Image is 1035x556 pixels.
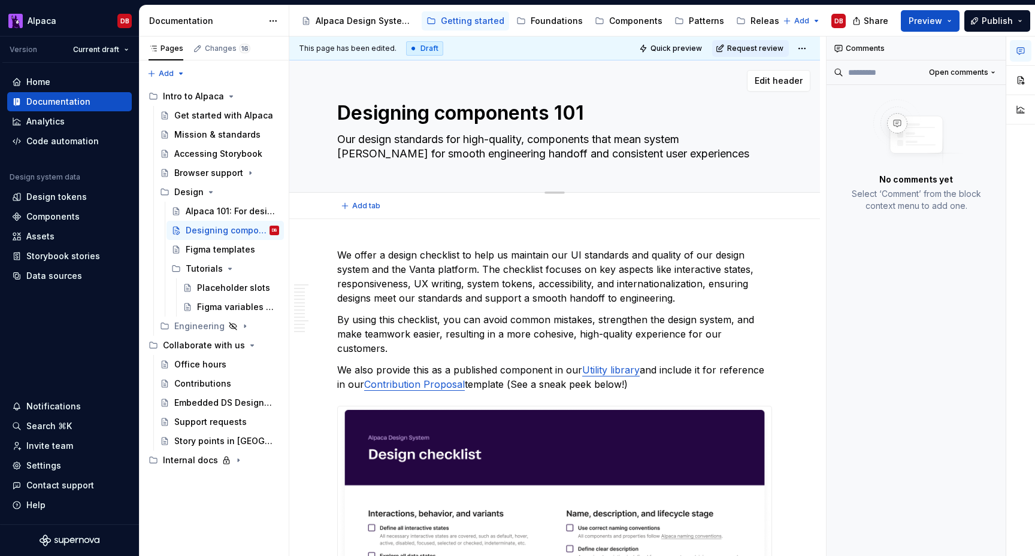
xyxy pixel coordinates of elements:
p: No comments yet [879,174,953,186]
a: Patterns [670,11,729,31]
a: Alpaca 101: For designers [167,202,284,221]
textarea: Our design standards for high-quality, components that mean system [PERSON_NAME] for smooth engin... [335,130,770,163]
a: Embedded DS Designers [155,393,284,412]
a: Documentation [7,92,132,111]
div: Page tree [296,9,777,33]
div: Pages [149,44,183,53]
div: Foundations [531,15,583,27]
button: Search ⌘K [7,417,132,436]
div: Story points in [GEOGRAPHIC_DATA] [174,435,273,447]
a: Contribution Proposal [364,378,465,390]
span: Request review [727,44,783,53]
div: Get started with Alpaca [174,110,273,121]
div: Components [26,211,80,223]
div: Intro to Alpaca [163,90,224,102]
button: Add tab [337,198,386,214]
div: Search ⌘K [26,420,72,432]
div: Embedded DS Designers [174,397,273,409]
a: Settings [7,456,132,475]
div: Tutorials [167,259,284,278]
button: Request review [712,40,789,57]
div: Comments [827,37,1006,60]
div: Getting started [441,15,504,27]
button: Preview [901,10,960,32]
button: Help [7,496,132,515]
span: Share [864,15,888,27]
div: Design [155,183,284,202]
div: Patterns [689,15,724,27]
a: Office hours [155,355,284,374]
span: 16 [239,44,250,53]
div: Intro to Alpaca [144,87,284,106]
a: Components [590,11,667,31]
div: Alpaca Design System 🦙 [316,15,414,27]
button: Add [779,13,824,29]
div: Engineering [174,320,225,332]
a: Home [7,72,132,92]
div: Help [26,499,46,511]
a: Get started with Alpaca [155,106,284,125]
button: Notifications [7,397,132,416]
div: Mission & standards [174,129,261,141]
span: Open comments [929,68,988,77]
div: DB [272,224,277,236]
div: Alpaca [28,15,56,27]
div: Collaborate with us [144,336,284,355]
div: Internal docs [163,454,218,466]
div: Design tokens [26,191,87,203]
div: Contact support [26,479,94,491]
a: Placeholder slots [178,278,284,297]
a: Browser support [155,163,284,183]
button: Current draft [68,41,134,58]
svg: Supernova Logo [40,534,99,546]
div: Support requests [174,416,247,428]
a: Data sources [7,266,132,285]
div: Internal docs [144,451,284,470]
a: Alpaca Design System 🦙 [296,11,419,31]
div: Contributions [174,378,231,390]
p: We offer a design checklist to help us maintain our UI standards and quality of our design system... [337,248,772,305]
div: DB [834,16,843,26]
span: Add [159,69,174,78]
div: Alpaca 101: For designers [186,205,277,217]
p: Select ‘Comment’ from the block context menu to add one. [841,188,991,212]
a: Getting started [422,11,509,31]
div: Releases [750,15,789,27]
a: Analytics [7,112,132,131]
a: Designing components 101DB [167,221,284,240]
div: Collaborate with us [163,339,245,351]
button: Edit header [747,70,810,92]
button: Publish [964,10,1030,32]
span: Edit header [755,75,803,87]
div: Design [174,186,204,198]
a: Storybook stories [7,247,132,266]
a: Support requests [155,412,284,432]
div: Changes [205,44,250,53]
span: Current draft [73,45,119,54]
a: Foundations [512,11,588,31]
div: Designing components 101 [186,224,267,236]
div: Accessing Storybook [174,148,262,160]
div: Draft [406,41,443,56]
div: Placeholder slots [197,282,270,294]
div: Figma variables & modes [197,301,277,313]
button: Share [846,10,896,32]
div: Analytics [26,116,65,127]
button: Open comments [924,64,1001,81]
a: Code automation [7,132,132,151]
button: Quick preview [635,40,707,57]
span: Add tab [352,201,380,211]
a: Accessing Storybook [155,144,284,163]
span: Publish [982,15,1013,27]
button: Contact support [7,476,132,495]
div: Storybook stories [26,250,100,262]
a: Releases [731,11,794,31]
div: Settings [26,460,61,472]
a: Components [7,207,132,226]
div: Tutorials [186,263,223,275]
div: Browser support [174,167,243,179]
a: Story points in [GEOGRAPHIC_DATA] [155,432,284,451]
button: Add [144,65,189,82]
div: Documentation [149,15,262,27]
a: Design tokens [7,187,132,206]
